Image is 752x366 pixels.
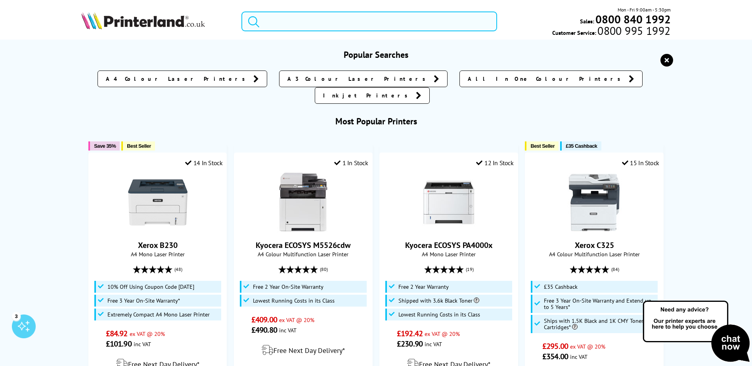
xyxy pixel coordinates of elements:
[459,71,643,87] a: All In One Colour Printers
[544,284,578,290] span: £35 Cashback
[106,75,249,83] span: A4 Colour Laser Printers
[476,159,513,167] div: 12 In Stock
[529,250,659,258] span: A4 Colour Multifunction Laser Printer
[641,299,752,364] img: Open Live Chat window
[253,297,335,304] span: Lowest Running Costs in its Class
[106,328,128,339] span: £84.92
[138,240,178,250] a: Xerox B230
[544,297,656,310] span: Free 3 Year On-Site Warranty and Extend up to 5 Years*
[566,143,597,149] span: £35 Cashback
[107,297,180,304] span: Free 3 Year On-Site Warranty*
[618,6,671,13] span: Mon - Fri 9:00am - 5:30pm
[398,297,479,304] span: Shipped with 3.6k Black Toner
[419,226,478,234] a: Kyocera ECOSYS PA4000x
[542,341,568,351] span: £295.00
[128,226,188,234] a: Xerox B230
[238,339,368,361] div: modal_delivery
[594,15,671,23] a: 0800 840 1992
[334,159,368,167] div: 1 In Stock
[405,240,493,250] a: Kyocera ECOSYS PA4000x
[552,27,670,36] span: Customer Service:
[580,17,594,25] span: Sales:
[107,284,194,290] span: 10% Off Using Coupon Code [DATE]
[530,143,555,149] span: Best Seller
[93,250,222,258] span: A4 Mono Laser Printer
[174,262,182,277] span: (48)
[127,143,151,149] span: Best Seller
[253,284,323,290] span: Free 2 Year On-Site Warranty
[525,141,559,151] button: Best Seller
[287,75,430,83] span: A3 Colour Laser Printers
[128,173,188,232] img: Xerox B230
[323,91,412,99] span: Inkjet Printers
[466,262,474,277] span: (19)
[315,87,430,104] a: Inkjet Printers
[134,340,151,348] span: inc VAT
[274,173,333,232] img: Kyocera ECOSYS M5526cdw
[468,75,625,83] span: All In One Colour Printers
[256,240,350,250] a: Kyocera ECOSYS M5526cdw
[564,226,624,234] a: Xerox C325
[575,240,614,250] a: Xerox C325
[130,330,165,337] span: ex VAT @ 20%
[81,49,670,60] h3: Popular Searches
[94,143,116,149] span: Save 35%
[279,316,314,324] span: ex VAT @ 20%
[564,173,624,232] img: Xerox C325
[419,173,478,232] img: Kyocera ECOSYS PA4000x
[185,159,222,167] div: 14 In Stock
[279,71,448,87] a: A3 Colour Laser Printers
[384,250,513,258] span: A4 Mono Laser Printer
[98,71,267,87] a: A4 Colour Laser Printers
[274,226,333,234] a: Kyocera ECOSYS M5526cdw
[320,262,328,277] span: (80)
[106,339,132,349] span: £101.90
[398,311,480,318] span: Lowest Running Costs in its Class
[425,340,442,348] span: inc VAT
[398,284,449,290] span: Free 2 Year Warranty
[81,116,670,127] h3: Most Popular Printers
[12,312,21,320] div: 3
[560,141,601,151] button: £35 Cashback
[611,262,619,277] span: (84)
[397,339,423,349] span: £230.90
[425,330,460,337] span: ex VAT @ 20%
[397,328,423,339] span: £192.42
[544,318,656,330] span: Ships with 1.5K Black and 1K CMY Toner Cartridges*
[279,326,297,334] span: inc VAT
[81,12,205,29] img: Printerland Logo
[622,159,659,167] div: 15 In Stock
[595,12,671,27] b: 0800 840 1992
[81,12,232,31] a: Printerland Logo
[570,343,605,350] span: ex VAT @ 20%
[238,250,368,258] span: A4 Colour Multifunction Laser Printer
[251,315,277,325] span: £409.00
[241,11,497,31] input: Search product or brand
[251,325,277,335] span: £490.80
[88,141,120,151] button: Save 35%
[121,141,155,151] button: Best Seller
[107,311,210,318] span: Extremely Compact A4 Mono Laser Printer
[542,351,568,362] span: £354.00
[570,353,587,360] span: inc VAT
[596,27,670,34] span: 0800 995 1992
